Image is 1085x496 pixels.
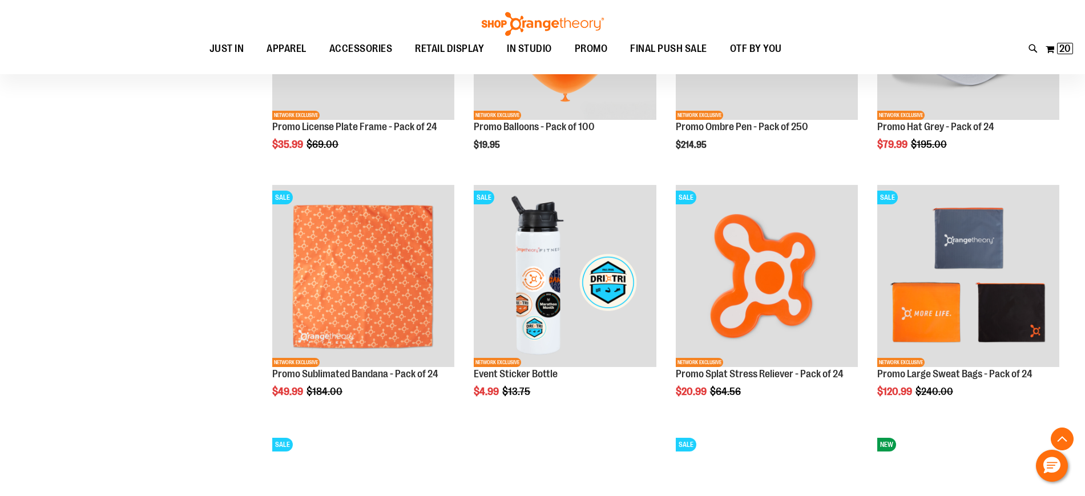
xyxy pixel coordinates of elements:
span: NETWORK EXCLUSIVE [272,358,320,367]
span: SALE [676,438,696,451]
span: $35.99 [272,139,305,150]
a: Product image for Large Sweat Bags - Pack of 24SALENETWORK EXCLUSIVE [877,185,1059,369]
span: $184.00 [306,386,344,397]
span: 20 [1059,43,1071,54]
a: Promo Ombre Pen - Pack of 250 [676,121,808,132]
span: $20.99 [676,386,708,397]
img: Product image for Sublimated Bandana - Pack of 24 [272,185,454,367]
span: $69.00 [306,139,340,150]
a: Product image for Splat Stress Reliever - Pack of 24SALENETWORK EXCLUSIVE [676,185,858,369]
a: Event Sticker Bottle [474,368,558,380]
img: Shop Orangetheory [480,12,606,36]
button: Back To Top [1051,428,1074,450]
a: RETAIL DISPLAY [404,36,495,62]
div: product [267,179,460,426]
div: product [670,179,864,426]
a: Product image for Sublimated Bandana - Pack of 24SALENETWORK EXCLUSIVE [272,185,454,369]
a: OTF BY YOU [719,36,793,62]
img: Event Sticker Bottle [474,185,656,367]
span: SALE [272,191,293,204]
a: IN STUDIO [495,36,563,62]
div: product [872,179,1065,426]
span: $64.56 [710,386,743,397]
span: $13.75 [502,386,532,397]
span: APPAREL [267,36,306,62]
span: NETWORK EXCLUSIVE [676,111,723,120]
img: Product image for Splat Stress Reliever - Pack of 24 [676,185,858,367]
span: $240.00 [915,386,955,397]
span: SALE [272,438,293,451]
a: Promo Sublimated Bandana - Pack of 24 [272,368,438,380]
a: APPAREL [255,36,318,62]
a: JUST IN [198,36,256,62]
span: NETWORK EXCLUSIVE [272,111,320,120]
span: $195.00 [911,139,949,150]
a: Promo Large Sweat Bags - Pack of 24 [877,368,1032,380]
a: Promo Hat Grey - Pack of 24 [877,121,994,132]
span: JUST IN [209,36,244,62]
a: Event Sticker BottleSALENETWORK EXCLUSIVE [474,185,656,369]
span: $214.95 [676,140,708,150]
span: RETAIL DISPLAY [415,36,484,62]
span: NETWORK EXCLUSIVE [877,111,925,120]
span: NETWORK EXCLUSIVE [474,358,521,367]
span: SALE [877,191,898,204]
div: product [468,179,662,426]
span: $49.99 [272,386,305,397]
span: NETWORK EXCLUSIVE [877,358,925,367]
span: FINAL PUSH SALE [630,36,707,62]
span: NEW [877,438,896,451]
span: NETWORK EXCLUSIVE [474,111,521,120]
span: $19.95 [474,140,502,150]
span: $4.99 [474,386,501,397]
a: FINAL PUSH SALE [619,36,719,62]
a: ACCESSORIES [318,36,404,62]
a: PROMO [563,36,619,62]
span: $79.99 [877,139,909,150]
a: Promo Splat Stress Reliever - Pack of 24 [676,368,844,380]
span: OTF BY YOU [730,36,782,62]
span: SALE [676,191,696,204]
span: ACCESSORIES [329,36,393,62]
a: Promo License Plate Frame - Pack of 24 [272,121,437,132]
span: PROMO [575,36,608,62]
a: Promo Balloons - Pack of 100 [474,121,595,132]
button: Hello, have a question? Let’s chat. [1036,450,1068,482]
img: Product image for Large Sweat Bags - Pack of 24 [877,185,1059,367]
span: IN STUDIO [507,36,552,62]
span: NETWORK EXCLUSIVE [676,358,723,367]
span: $120.99 [877,386,914,397]
span: SALE [474,191,494,204]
